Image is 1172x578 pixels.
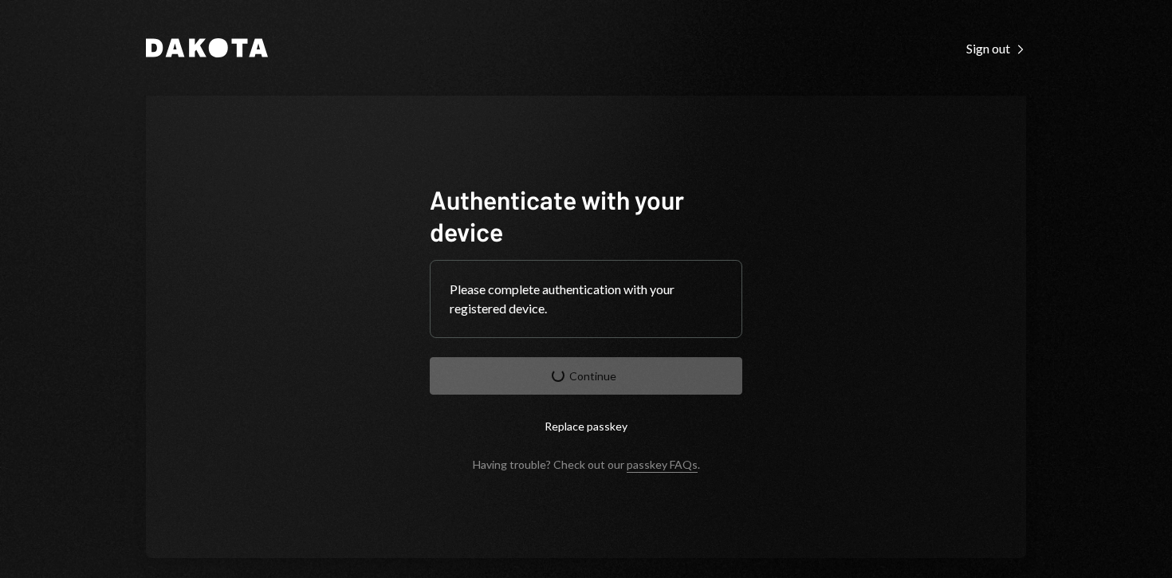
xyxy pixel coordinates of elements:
div: Please complete authentication with your registered device. [450,280,722,318]
div: Sign out [966,41,1026,57]
h1: Authenticate with your device [430,183,742,247]
a: passkey FAQs [627,458,698,473]
a: Sign out [966,39,1026,57]
button: Replace passkey [430,407,742,445]
div: Having trouble? Check out our . [473,458,700,471]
